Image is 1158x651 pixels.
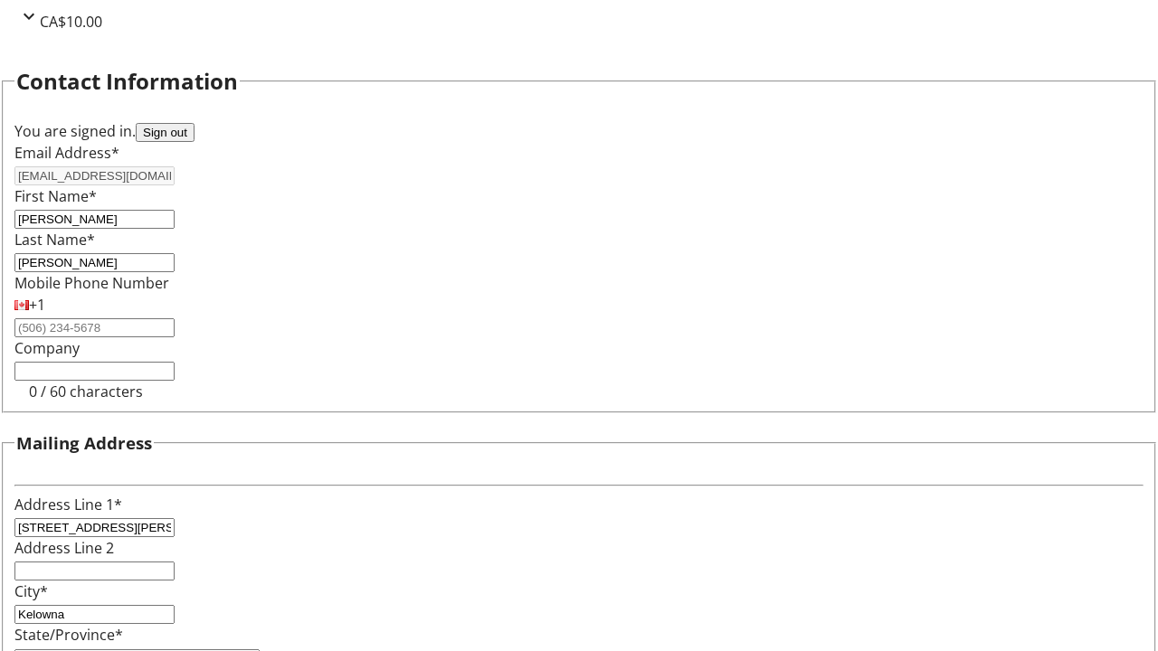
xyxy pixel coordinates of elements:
[40,12,102,32] span: CA$10.00
[14,495,122,514] label: Address Line 1*
[136,123,195,142] button: Sign out
[14,318,175,337] input: (506) 234-5678
[14,605,175,624] input: City
[29,382,143,401] tr-character-limit: 0 / 60 characters
[14,538,114,558] label: Address Line 2
[14,581,48,601] label: City*
[14,625,123,645] label: State/Province*
[14,518,175,537] input: Address
[16,65,238,98] h2: Contact Information
[16,430,152,456] h3: Mailing Address
[14,273,169,293] label: Mobile Phone Number
[14,230,95,250] label: Last Name*
[14,338,80,358] label: Company
[14,120,1144,142] div: You are signed in.
[14,186,97,206] label: First Name*
[14,143,119,163] label: Email Address*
